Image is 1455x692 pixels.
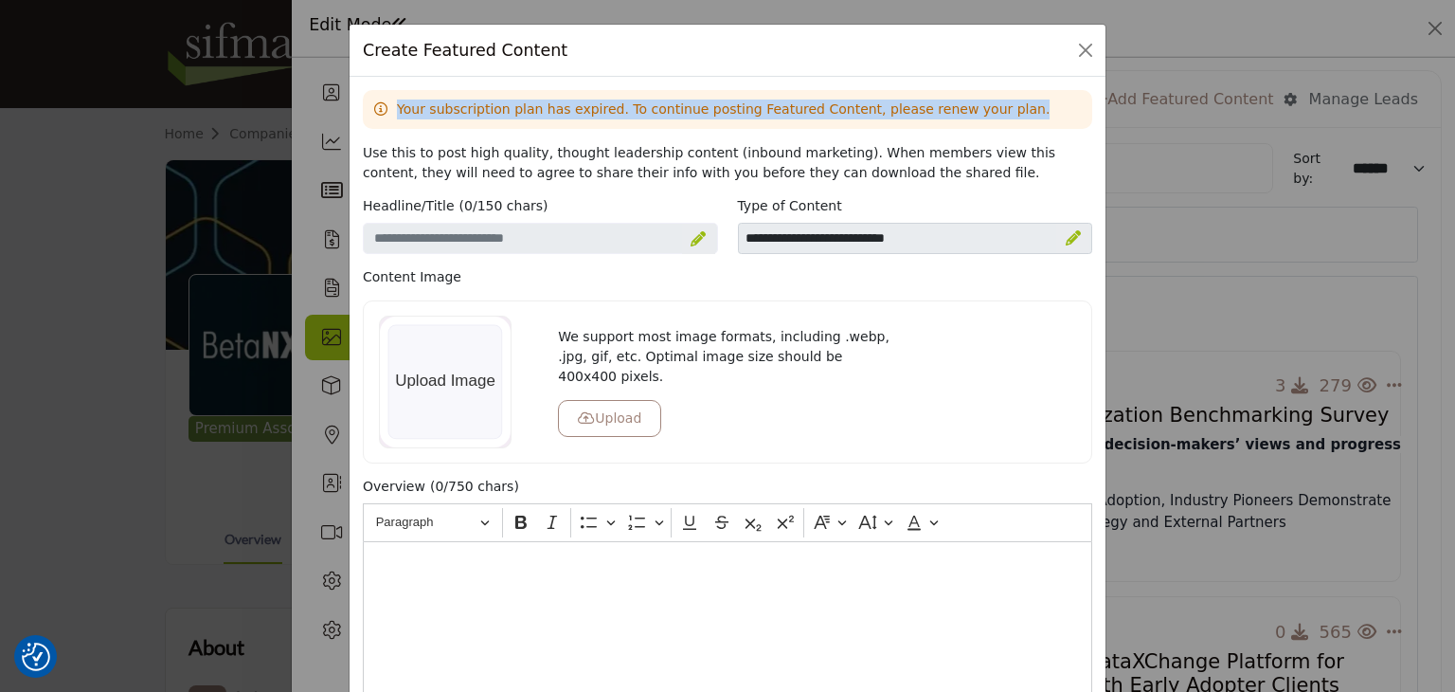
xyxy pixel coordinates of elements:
button: Upload [558,400,661,437]
button: Close [1072,37,1099,64]
span: Paragraph [376,511,475,534]
p: We support most image formats, including .webp, .jpg, gif, etc. Optimal image size should be 400x... [558,327,897,387]
label: Headline/Title [363,196,455,216]
p: Use this to post high quality, thought leadership content (inbound marketing). When members view ... [363,143,1092,183]
button: Consent Preferences [22,643,50,671]
input: Enter a compelling headline [363,223,718,255]
img: Revisit consent button [22,643,50,671]
span: 0/150 chars [464,198,543,213]
span: ( ) [459,196,548,216]
p: Content Image [363,267,1092,287]
label: Type of Content [738,196,842,216]
span: (0/750 chars) [430,477,519,497]
label: Overview [363,477,425,497]
div: Editor toolbar [363,503,1092,540]
p: Your subscription plan has expired. To continue posting Featured Content, please renew your plan. [397,100,1050,119]
h5: Create Featured Content [363,38,567,63]
button: Heading [368,508,498,537]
